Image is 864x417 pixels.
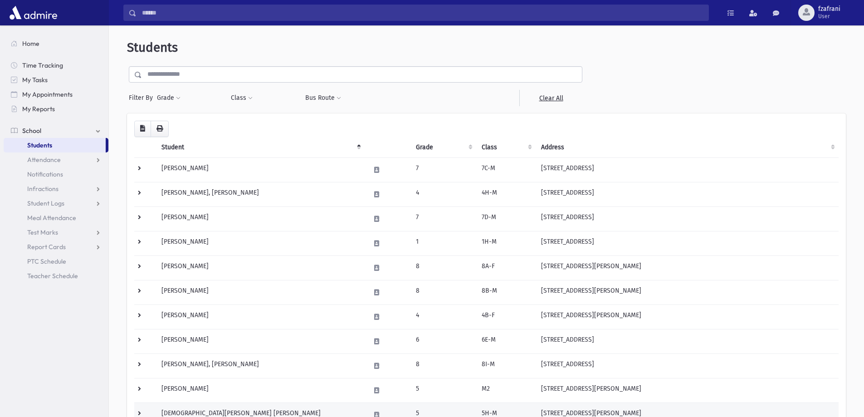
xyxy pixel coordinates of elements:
[410,255,476,280] td: 8
[476,304,536,329] td: 4B-F
[22,90,73,98] span: My Appointments
[22,61,63,69] span: Time Tracking
[156,304,365,329] td: [PERSON_NAME]
[156,157,365,182] td: [PERSON_NAME]
[156,378,365,402] td: [PERSON_NAME]
[27,272,78,280] span: Teacher Schedule
[410,182,476,206] td: 4
[27,214,76,222] span: Meal Attendance
[22,127,41,135] span: School
[4,225,108,240] a: Test Marks
[476,255,536,280] td: 8A-F
[536,206,839,231] td: [STREET_ADDRESS]
[4,58,108,73] a: Time Tracking
[536,304,839,329] td: [STREET_ADDRESS][PERSON_NAME]
[129,93,156,103] span: Filter By
[476,280,536,304] td: 8B-M
[27,228,58,236] span: Test Marks
[4,36,108,51] a: Home
[156,231,365,255] td: [PERSON_NAME]
[410,280,476,304] td: 8
[137,5,708,21] input: Search
[156,206,365,231] td: [PERSON_NAME]
[4,102,108,116] a: My Reports
[818,5,840,13] span: fzafrani
[536,182,839,206] td: [STREET_ADDRESS]
[4,240,108,254] a: Report Cards
[410,157,476,182] td: 7
[4,196,108,211] a: Student Logs
[536,157,839,182] td: [STREET_ADDRESS]
[7,4,59,22] img: AdmirePro
[410,304,476,329] td: 4
[818,13,840,20] span: User
[22,76,48,84] span: My Tasks
[4,182,108,196] a: Infractions
[476,329,536,353] td: 6E-M
[4,269,108,283] a: Teacher Schedule
[22,39,39,48] span: Home
[476,137,536,158] th: Class: activate to sort column ascending
[476,182,536,206] td: 4H-M
[27,170,63,178] span: Notifications
[127,40,178,55] span: Students
[519,90,582,106] a: Clear All
[536,329,839,353] td: [STREET_ADDRESS]
[410,231,476,255] td: 1
[476,378,536,402] td: M2
[156,255,365,280] td: [PERSON_NAME]
[305,90,342,106] button: Bus Route
[410,353,476,378] td: 8
[4,138,106,152] a: Students
[4,87,108,102] a: My Appointments
[134,121,151,137] button: CSV
[27,156,61,164] span: Attendance
[151,121,169,137] button: Print
[156,182,365,206] td: [PERSON_NAME], [PERSON_NAME]
[22,105,55,113] span: My Reports
[27,257,66,265] span: PTC Schedule
[536,137,839,158] th: Address: activate to sort column ascending
[4,167,108,182] a: Notifications
[230,90,253,106] button: Class
[156,137,365,158] th: Student: activate to sort column descending
[4,254,108,269] a: PTC Schedule
[536,353,839,378] td: [STREET_ADDRESS]
[156,329,365,353] td: [PERSON_NAME]
[27,141,52,149] span: Students
[156,353,365,378] td: [PERSON_NAME], [PERSON_NAME]
[536,280,839,304] td: [STREET_ADDRESS][PERSON_NAME]
[476,206,536,231] td: 7D-M
[4,211,108,225] a: Meal Attendance
[27,243,66,251] span: Report Cards
[410,378,476,402] td: 5
[410,137,476,158] th: Grade: activate to sort column ascending
[536,378,839,402] td: [STREET_ADDRESS][PERSON_NAME]
[476,231,536,255] td: 1H-M
[156,280,365,304] td: [PERSON_NAME]
[156,90,181,106] button: Grade
[410,329,476,353] td: 6
[4,123,108,138] a: School
[4,73,108,87] a: My Tasks
[410,206,476,231] td: 7
[476,353,536,378] td: 8I-M
[536,231,839,255] td: [STREET_ADDRESS]
[27,185,59,193] span: Infractions
[536,255,839,280] td: [STREET_ADDRESS][PERSON_NAME]
[476,157,536,182] td: 7C-M
[4,152,108,167] a: Attendance
[27,199,64,207] span: Student Logs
